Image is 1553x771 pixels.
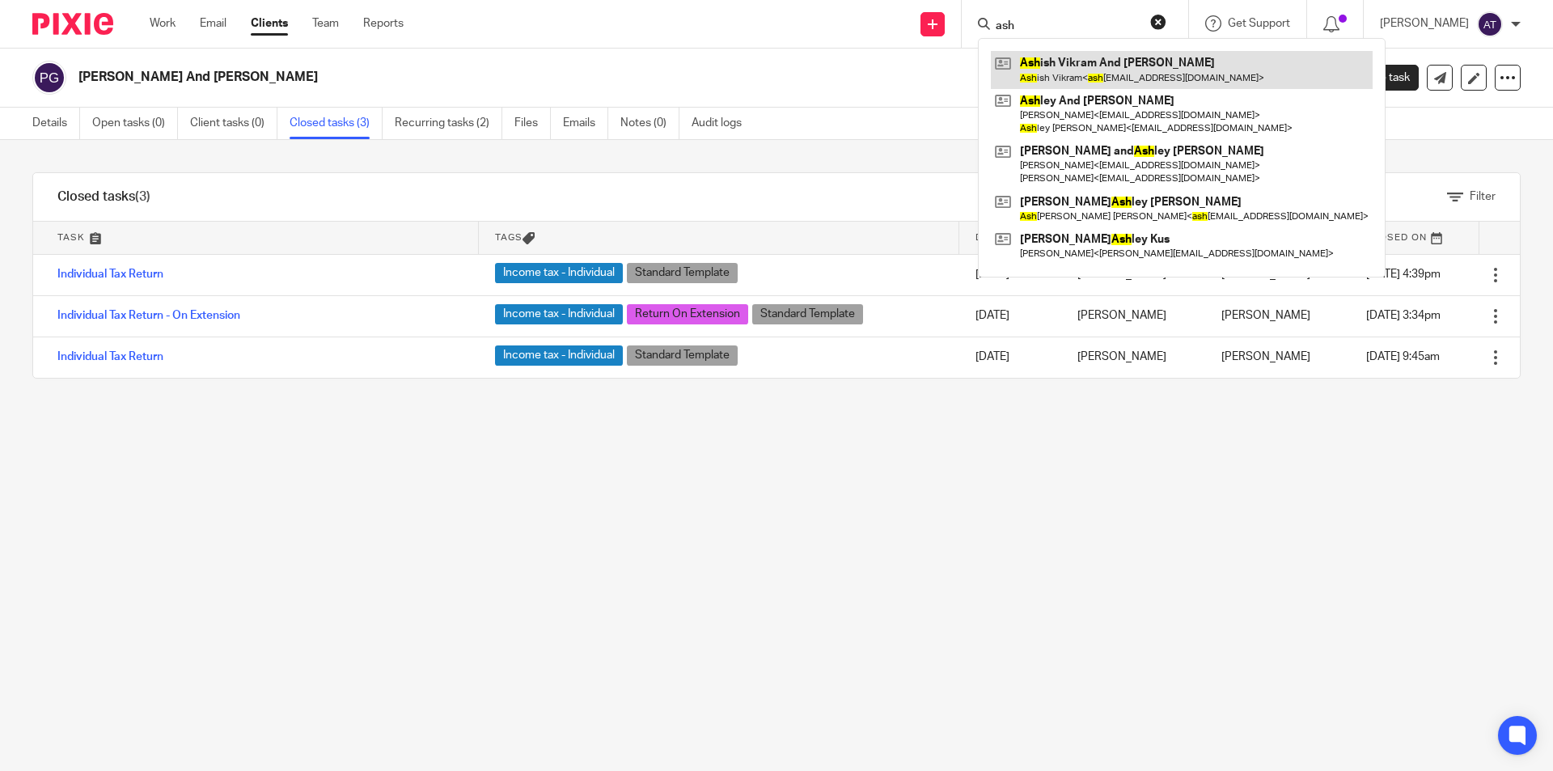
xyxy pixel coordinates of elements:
td: [DATE] [959,295,1061,337]
span: Income tax - Individual [495,345,623,366]
a: Individual Tax Return [57,269,163,280]
img: svg%3E [32,61,66,95]
a: Team [312,15,339,32]
h1: Closed tasks [57,189,150,205]
a: Email [200,15,226,32]
td: [PERSON_NAME] [1061,295,1205,337]
a: Recurring tasks (2) [395,108,502,139]
span: [DATE] 4:39pm [1366,269,1441,280]
h2: [PERSON_NAME] And [PERSON_NAME] [78,69,1056,86]
a: Individual Tax Return - On Extension [57,310,240,321]
a: Audit logs [692,108,754,139]
img: Pixie [32,13,113,35]
a: Reports [363,15,404,32]
td: [PERSON_NAME] [1061,337,1205,378]
a: Details [32,108,80,139]
a: Emails [563,108,608,139]
a: Work [150,15,176,32]
span: Standard Template [627,345,738,366]
p: [PERSON_NAME] [1380,15,1469,32]
a: Notes (0) [620,108,679,139]
span: [DATE] 9:45am [1366,351,1440,362]
span: [PERSON_NAME] [1221,310,1310,321]
span: Return On Extension [627,304,748,324]
button: Clear [1150,14,1166,30]
a: Client tasks (0) [190,108,277,139]
td: [DATE] [959,254,1061,295]
a: Clients [251,15,288,32]
td: [DATE] [959,337,1061,378]
a: Files [514,108,551,139]
span: Income tax - Individual [495,263,623,283]
th: Tags [479,222,959,254]
span: [DATE] 3:34pm [1366,310,1441,321]
a: Open tasks (0) [92,108,178,139]
span: [PERSON_NAME] [1221,351,1310,362]
span: Income tax - Individual [495,304,623,324]
input: Search [994,19,1140,34]
span: Get Support [1228,18,1290,29]
span: (3) [135,190,150,203]
span: Standard Template [752,304,863,324]
span: Standard Template [627,263,738,283]
a: Individual Tax Return [57,351,163,362]
a: Closed tasks (3) [290,108,383,139]
span: Filter [1470,191,1496,202]
img: svg%3E [1477,11,1503,37]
